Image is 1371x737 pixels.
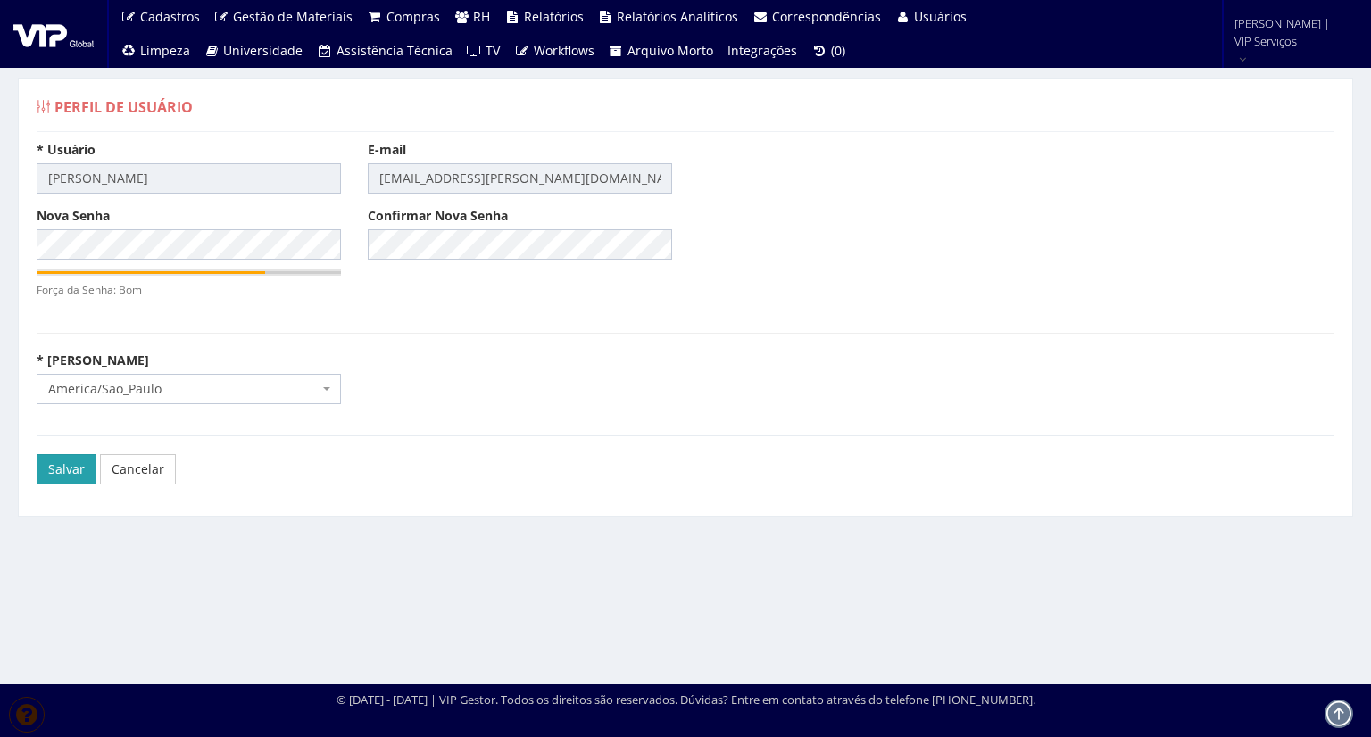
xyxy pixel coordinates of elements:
div: © [DATE] - [DATE] | VIP Gestor. Todos os direitos são reservados. Dúvidas? Entre em contato atrav... [337,691,1035,708]
span: (0) [831,42,845,59]
span: Cadastros [140,8,200,25]
span: Integrações [727,42,797,59]
span: America/Sao_Paulo [37,374,341,404]
small: Força da Senha: Bom [37,282,341,297]
label: E-mail [368,141,406,159]
label: * Usuário [37,141,96,159]
a: (0) [804,34,852,68]
a: Workflows [507,34,602,68]
label: Nova Senha [37,207,110,225]
label: * [PERSON_NAME] [37,352,149,369]
a: Cancelar [100,454,176,484]
span: Relatórios Analíticos [617,8,738,25]
span: RH [473,8,490,25]
span: Assistência Técnica [337,42,453,59]
a: Arquivo Morto [602,34,721,68]
span: Arquivo Morto [627,42,713,59]
span: America/Sao_Paulo [48,380,319,398]
span: Perfil de Usuário [54,97,193,117]
label: Confirmar Nova Senha [368,207,508,225]
span: Correspondências [772,8,881,25]
span: Relatórios [524,8,584,25]
span: Workflows [534,42,594,59]
span: Limpeza [140,42,190,59]
input: Salvar [37,454,96,484]
a: Integrações [720,34,804,68]
span: TV [486,42,500,59]
span: Compras [386,8,440,25]
span: Usuários [914,8,967,25]
a: TV [460,34,508,68]
span: [PERSON_NAME] | VIP Serviços [1234,14,1348,50]
img: logo [13,21,94,47]
span: Universidade [223,42,303,59]
a: Universidade [197,34,311,68]
a: Assistência Técnica [310,34,460,68]
a: Limpeza [113,34,197,68]
span: Gestão de Materiais [233,8,353,25]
